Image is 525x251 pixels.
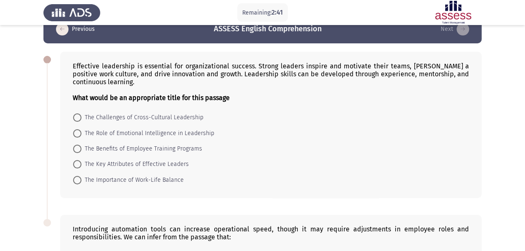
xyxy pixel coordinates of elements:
[43,1,100,24] img: Assess Talent Management logo
[53,23,97,36] button: load previous page
[438,23,472,36] button: load next page
[81,144,202,154] span: The Benefits of Employee Training Programs
[73,94,230,102] b: What would be an appropriate title for this passage
[81,159,189,169] span: The Key Attributes of Effective Leaders
[73,225,469,241] div: Introducing automation tools can increase operational speed, though it may require adjustments in...
[81,128,214,138] span: The Role of Emotional Intelligence in Leadership
[73,62,469,102] div: Effective leadership is essential for organizational success. Strong leaders inspire and motivate...
[81,175,184,185] span: The Importance of Work-Life Balance
[242,8,283,18] p: Remaining:
[271,8,283,16] span: 2:41
[214,24,322,34] h3: ASSESS English Comprehension
[81,113,203,123] span: The Challenges of Cross-Cultural Leadership
[425,1,482,24] img: Assessment logo of ASSESS English Language Assessment (3 Module) (Ba - IB)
